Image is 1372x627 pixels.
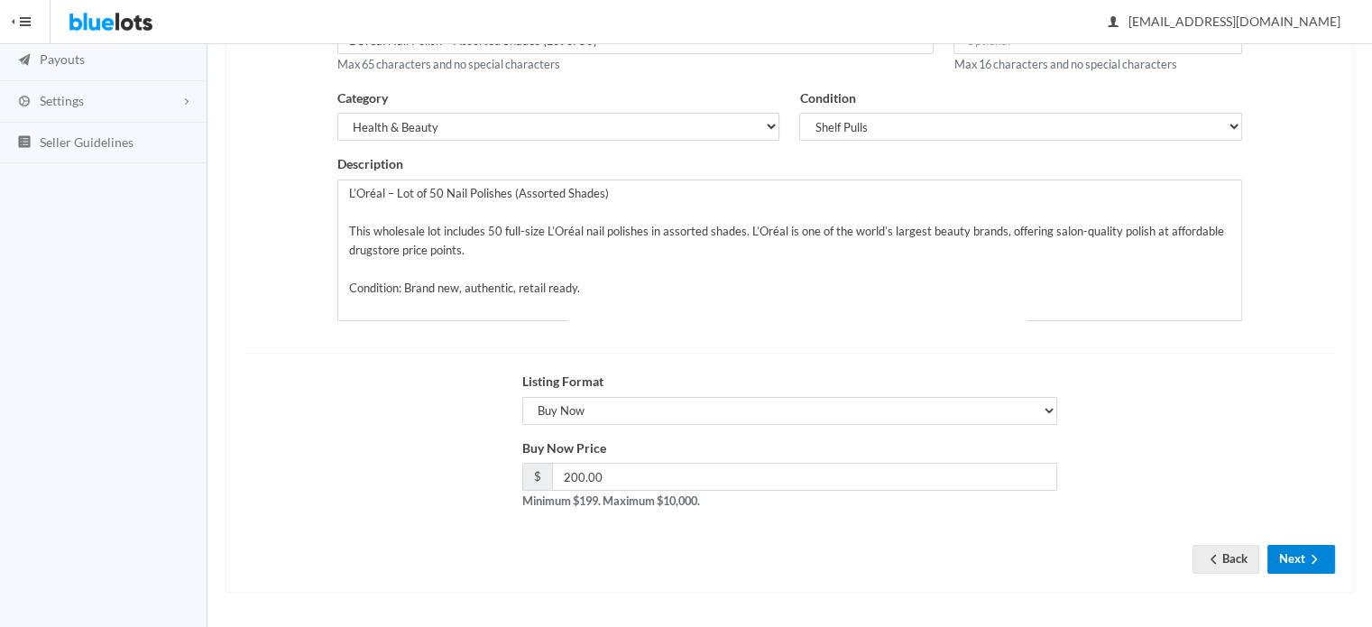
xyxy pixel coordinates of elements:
[15,134,33,152] ion-icon: list box
[522,372,603,392] label: Listing Format
[1305,552,1323,569] ion-icon: arrow forward
[1204,552,1222,569] ion-icon: arrow back
[1109,14,1340,29] span: [EMAIL_ADDRESS][DOMAIN_NAME]
[337,57,560,71] small: Max 65 characters and no special characters
[522,438,606,459] label: Buy Now Price
[40,51,85,67] span: Payouts
[337,180,1243,321] textarea: L’Oréal – Lot of 50 Nail Polishes (Assorted Shades) This wholesale lot includes 50 full-size L’Or...
[15,94,33,111] ion-icon: cog
[1104,14,1122,32] ion-icon: person
[1267,545,1335,573] button: Nextarrow forward
[40,134,134,150] span: Seller Guidelines
[337,154,403,175] label: Description
[799,88,855,109] label: Condition
[337,88,388,109] label: Category
[953,57,1176,71] small: Max 16 characters and no special characters
[552,463,1058,491] input: 0
[522,463,552,491] span: $
[1192,545,1259,573] a: arrow backBack
[40,93,84,108] span: Settings
[15,52,33,69] ion-icon: paper plane
[522,493,700,508] strong: Minimum $199. Maximum $10,000.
